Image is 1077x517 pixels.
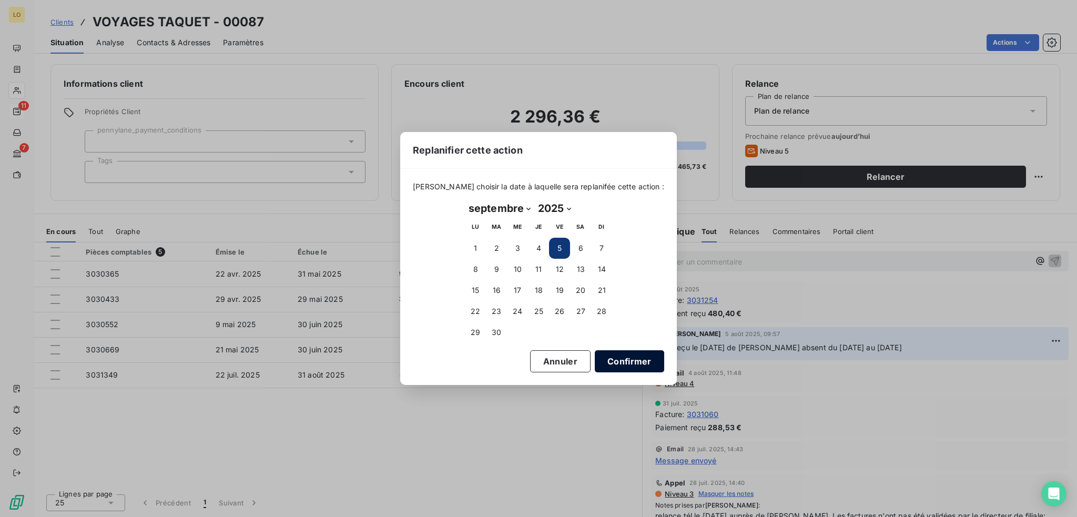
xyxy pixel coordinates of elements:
[486,280,507,301] button: 16
[486,322,507,343] button: 30
[507,238,528,259] button: 3
[528,238,549,259] button: 4
[570,238,591,259] button: 6
[528,280,549,301] button: 18
[486,217,507,238] th: mardi
[591,259,612,280] button: 14
[549,301,570,322] button: 26
[549,280,570,301] button: 19
[570,259,591,280] button: 13
[570,301,591,322] button: 27
[595,350,664,372] button: Confirmer
[591,217,612,238] th: dimanche
[549,238,570,259] button: 5
[465,280,486,301] button: 15
[413,143,523,157] span: Replanifier cette action
[570,280,591,301] button: 20
[549,259,570,280] button: 12
[486,238,507,259] button: 2
[591,280,612,301] button: 21
[465,238,486,259] button: 1
[549,217,570,238] th: vendredi
[465,217,486,238] th: lundi
[591,301,612,322] button: 28
[413,181,664,192] span: [PERSON_NAME] choisir la date à laquelle sera replanifée cette action :
[528,301,549,322] button: 25
[570,217,591,238] th: samedi
[507,259,528,280] button: 10
[507,280,528,301] button: 17
[486,301,507,322] button: 23
[528,259,549,280] button: 11
[507,217,528,238] th: mercredi
[507,301,528,322] button: 24
[591,238,612,259] button: 7
[486,259,507,280] button: 9
[465,322,486,343] button: 29
[1041,481,1066,506] div: Open Intercom Messenger
[465,301,486,322] button: 22
[530,350,591,372] button: Annuler
[528,217,549,238] th: jeudi
[465,259,486,280] button: 8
